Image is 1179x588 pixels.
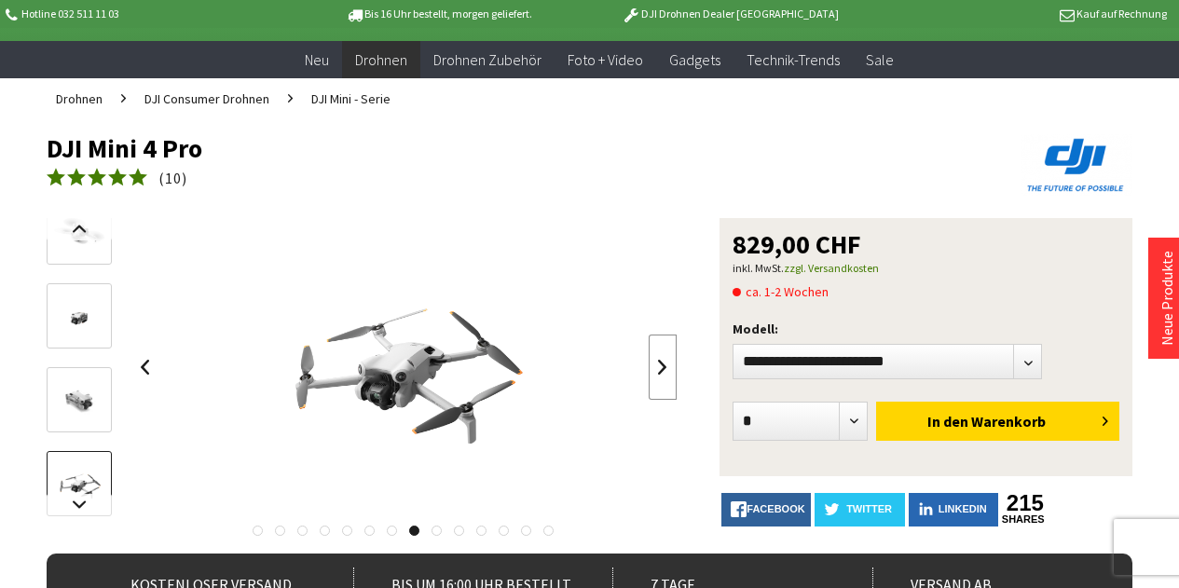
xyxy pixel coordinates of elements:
span: twitter [846,503,892,514]
a: LinkedIn [909,493,998,526]
a: Neue Produkte [1158,251,1176,346]
a: (10) [47,167,187,190]
span: facebook [747,503,804,514]
span: LinkedIn [939,503,987,514]
p: Kauf auf Rechnung [876,3,1167,25]
img: DJI [1021,134,1132,196]
a: shares [1002,513,1037,526]
span: ca. 1-2 Wochen [733,280,829,303]
span: 829,00 CHF [733,231,861,257]
span: Drohnen [355,50,407,69]
a: twitter [815,493,904,526]
a: DJI Consumer Drohnen [135,78,279,119]
p: Bis 16 Uhr bestellt, morgen geliefert. [294,3,584,25]
span: 10 [165,169,182,187]
a: Technik-Trends [733,41,853,79]
span: Foto + Video [568,50,643,69]
a: Neu [292,41,342,79]
a: Drohnen Zubehör [420,41,555,79]
a: Foto + Video [555,41,656,79]
span: Warenkorb [971,412,1046,431]
a: zzgl. Versandkosten [784,261,879,275]
span: Neu [305,50,329,69]
p: Hotline 032 511 11 03 [3,3,294,25]
span: Drohnen [56,90,103,107]
p: inkl. MwSt. [733,257,1119,280]
a: facebook [721,493,811,526]
span: Sale [866,50,894,69]
p: Modell: [733,318,1119,340]
a: Drohnen [47,78,112,119]
h1: DJI Mini 4 Pro [47,134,915,162]
span: DJI Consumer Drohnen [144,90,269,107]
a: Sale [853,41,907,79]
a: DJI Mini - Serie [302,78,400,119]
span: In den [927,412,968,431]
p: DJI Drohnen Dealer [GEOGRAPHIC_DATA] [584,3,875,25]
span: DJI Mini - Serie [311,90,391,107]
a: Gadgets [656,41,733,79]
a: Drohnen [342,41,420,79]
span: Technik-Trends [747,50,840,69]
span: Drohnen Zubehör [433,50,542,69]
button: In den Warenkorb [876,402,1119,441]
span: Gadgets [669,50,720,69]
span: ( ) [158,169,187,187]
a: 215 [1002,493,1037,513]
